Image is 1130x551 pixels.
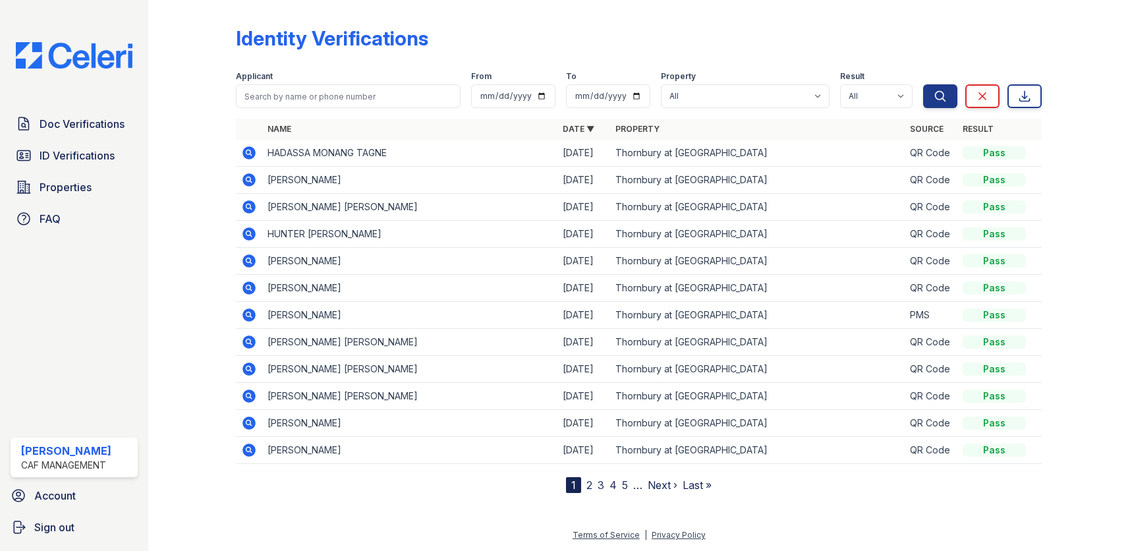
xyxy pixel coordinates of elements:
[557,383,610,410] td: [DATE]
[262,248,557,275] td: [PERSON_NAME]
[905,221,957,248] td: QR Code
[905,302,957,329] td: PMS
[262,221,557,248] td: HUNTER [PERSON_NAME]
[40,211,61,227] span: FAQ
[598,478,604,492] a: 3
[557,248,610,275] td: [DATE]
[963,308,1026,322] div: Pass
[21,443,111,459] div: [PERSON_NAME]
[557,437,610,464] td: [DATE]
[11,111,138,137] a: Doc Verifications
[905,140,957,167] td: QR Code
[610,410,905,437] td: Thornbury at [GEOGRAPHIC_DATA]
[610,356,905,383] td: Thornbury at [GEOGRAPHIC_DATA]
[21,459,111,472] div: CAF Management
[11,206,138,232] a: FAQ
[566,477,581,493] div: 1
[557,302,610,329] td: [DATE]
[963,227,1026,241] div: Pass
[910,124,944,134] a: Source
[963,444,1026,457] div: Pass
[40,148,115,163] span: ID Verifications
[557,167,610,194] td: [DATE]
[905,437,957,464] td: QR Code
[262,194,557,221] td: [PERSON_NAME] [PERSON_NAME]
[963,254,1026,268] div: Pass
[610,302,905,329] td: Thornbury at [GEOGRAPHIC_DATA]
[610,275,905,302] td: Thornbury at [GEOGRAPHIC_DATA]
[262,167,557,194] td: [PERSON_NAME]
[609,478,617,492] a: 4
[615,124,660,134] a: Property
[610,383,905,410] td: Thornbury at [GEOGRAPHIC_DATA]
[11,174,138,200] a: Properties
[262,383,557,410] td: [PERSON_NAME] [PERSON_NAME]
[34,488,76,504] span: Account
[610,221,905,248] td: Thornbury at [GEOGRAPHIC_DATA]
[40,179,92,195] span: Properties
[40,116,125,132] span: Doc Verifications
[557,221,610,248] td: [DATE]
[262,356,557,383] td: [PERSON_NAME] [PERSON_NAME]
[573,530,640,540] a: Terms of Service
[5,514,143,540] a: Sign out
[557,356,610,383] td: [DATE]
[236,84,461,108] input: Search by name or phone number
[262,410,557,437] td: [PERSON_NAME]
[905,383,957,410] td: QR Code
[963,417,1026,430] div: Pass
[963,146,1026,159] div: Pass
[652,530,706,540] a: Privacy Policy
[34,519,74,535] span: Sign out
[963,281,1026,295] div: Pass
[661,71,696,82] label: Property
[963,362,1026,376] div: Pass
[586,478,592,492] a: 2
[262,275,557,302] td: [PERSON_NAME]
[566,71,577,82] label: To
[963,124,994,134] a: Result
[840,71,864,82] label: Result
[557,194,610,221] td: [DATE]
[905,329,957,356] td: QR Code
[610,167,905,194] td: Thornbury at [GEOGRAPHIC_DATA]
[633,477,642,493] span: …
[563,124,594,134] a: Date ▼
[268,124,291,134] a: Name
[5,482,143,509] a: Account
[557,410,610,437] td: [DATE]
[963,200,1026,214] div: Pass
[262,329,557,356] td: [PERSON_NAME] [PERSON_NAME]
[471,71,492,82] label: From
[262,302,557,329] td: [PERSON_NAME]
[963,390,1026,403] div: Pass
[262,437,557,464] td: [PERSON_NAME]
[963,173,1026,187] div: Pass
[610,329,905,356] td: Thornbury at [GEOGRAPHIC_DATA]
[5,42,143,69] img: CE_Logo_Blue-a8612792a0a2168367f1c8372b55b34899dd931a85d93a1a3d3e32e68fde9ad4.png
[557,329,610,356] td: [DATE]
[963,335,1026,349] div: Pass
[683,478,712,492] a: Last »
[905,194,957,221] td: QR Code
[644,530,647,540] div: |
[610,248,905,275] td: Thornbury at [GEOGRAPHIC_DATA]
[236,71,273,82] label: Applicant
[905,167,957,194] td: QR Code
[11,142,138,169] a: ID Verifications
[610,140,905,167] td: Thornbury at [GEOGRAPHIC_DATA]
[557,140,610,167] td: [DATE]
[622,478,628,492] a: 5
[236,26,428,50] div: Identity Verifications
[905,275,957,302] td: QR Code
[610,437,905,464] td: Thornbury at [GEOGRAPHIC_DATA]
[905,248,957,275] td: QR Code
[557,275,610,302] td: [DATE]
[648,478,677,492] a: Next ›
[610,194,905,221] td: Thornbury at [GEOGRAPHIC_DATA]
[905,356,957,383] td: QR Code
[905,410,957,437] td: QR Code
[262,140,557,167] td: HADASSA MONANG TAGNE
